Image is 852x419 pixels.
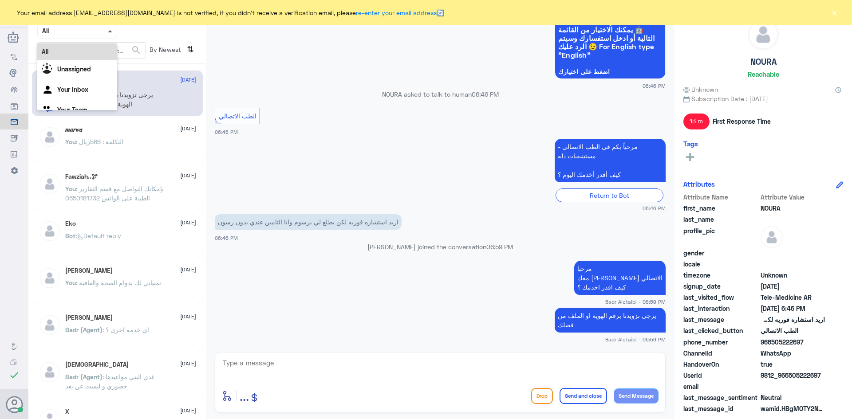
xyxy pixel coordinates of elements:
[39,173,61,195] img: defaultAdmin.png
[472,90,499,98] span: 06:46 PM
[103,326,149,333] span: : اي خدمه اخرى ؟
[65,185,164,202] span: : بإمكانك التواصل مع قسم التقارير الطبية على الواتس 0550181732
[57,106,87,114] b: Your Team
[42,63,55,77] img: Unassigned.svg
[761,248,825,258] span: null
[555,308,666,333] p: 14/9/2025, 6:59 PM
[65,279,76,286] span: You
[17,8,444,17] span: Your email address [EMAIL_ADDRESS][DOMAIN_NAME] is not verified, if you didn't receive a verifica...
[57,86,88,93] b: Your Inbox
[574,261,666,295] p: 14/9/2025, 6:59 PM
[215,235,238,241] span: 06:46 PM
[240,386,249,406] button: ...
[683,304,759,313] span: last_interaction
[180,407,196,415] span: [DATE]
[131,45,142,55] span: search
[65,361,129,368] h5: سبحان الله
[683,248,759,258] span: gender
[531,388,553,404] button: Drop
[75,232,121,239] span: : Default reply
[683,382,759,391] span: email
[748,70,779,78] h6: Reachable
[65,408,69,415] h5: X
[39,220,61,242] img: defaultAdmin.png
[761,304,825,313] span: 2025-09-14T15:46:54.705Z
[65,138,76,145] span: You
[76,138,123,145] span: : التكلفة : 586ريال
[6,396,23,413] button: Avatar
[65,326,103,333] span: Badr (Agent)
[748,20,778,50] img: defaultAdmin.png
[761,371,825,380] span: 9812_966505222697
[42,48,48,55] b: All
[683,204,759,213] span: first_name
[146,42,183,60] span: By Newest
[39,361,61,383] img: defaultAdmin.png
[683,360,759,369] span: HandoverOn
[558,68,662,75] span: اضغط على اختيارك
[39,314,61,336] img: defaultAdmin.png
[643,82,666,90] span: 06:46 PM
[555,139,666,182] p: 14/9/2025, 6:46 PM
[683,215,759,224] span: last_name
[39,267,61,289] img: defaultAdmin.png
[605,336,666,343] span: Badr Alotaibi - 06:59 PM
[761,382,825,391] span: null
[761,315,825,324] span: اريد استشاره فوريه لكن يطلع لي برسوم وانا التامين عندي بدون رسون
[187,42,194,57] i: ⇅
[683,393,759,402] span: last_message_sentiment
[683,404,759,413] span: last_message_id
[65,314,113,321] h5: Reema Mansour
[683,180,715,188] h6: Attributes
[605,298,666,305] span: Badr Alotaibi - 06:59 PM
[761,404,825,413] span: wamid.HBgMOTY2NTA1MjIyNjk3FQIAEhgUM0FFOUFDQjdGMDI0QzMyQzZBQzUA
[614,388,659,403] button: Send Message
[240,388,249,403] span: ...
[761,349,825,358] span: 2
[65,232,75,239] span: Bot
[683,293,759,302] span: last_visited_flow
[42,104,55,117] img: yourTeam.svg
[180,313,196,321] span: [DATE]
[761,192,825,202] span: Attribute Value
[830,8,839,17] button: ×
[356,9,437,16] a: re-enter your email address
[180,125,196,133] span: [DATE]
[180,266,196,274] span: [DATE]
[750,57,777,67] h5: NOURA
[683,315,759,324] span: last_message
[761,204,825,213] span: NOURA
[219,112,256,120] span: الطب الاتصالي
[713,117,771,126] span: First Response Time
[683,192,759,202] span: Attribute Name
[683,337,759,347] span: phone_number
[761,259,825,269] span: null
[683,85,718,94] span: Unknown
[683,326,759,335] span: last_clicked_button
[761,337,825,347] span: 966505222697
[65,373,154,390] span: : غدي البني مواعيدها حضوري و ليست عن بعد
[65,173,98,180] h5: Fawziah..🕊
[39,126,61,148] img: defaultAdmin.png
[42,84,55,97] img: yourInbox.svg
[683,226,759,247] span: profile_pic
[180,76,196,84] span: [DATE]
[215,129,238,135] span: 06:46 PM
[556,188,663,202] div: Return to Bot
[558,8,662,59] span: سعداء بتواجدك معنا اليوم 👋 أنا المساعد الذكي لمستشفيات دله 🤖 يمكنك الاختيار من القائمة التالية أو...
[761,282,825,291] span: 2025-09-14T15:46:12.191Z
[683,371,759,380] span: UserId
[761,226,783,248] img: defaultAdmin.png
[761,326,825,335] span: الطب الاتصالي
[65,373,103,380] span: Badr (Agent)
[560,388,607,404] button: Send and close
[57,65,91,73] b: Unassigned
[683,282,759,291] span: signup_date
[761,393,825,402] span: 0
[683,114,710,129] span: 13 m
[683,94,843,103] span: Subscription Date : [DATE]
[65,185,76,192] span: You
[38,43,146,59] input: Search by Name, Local etc…
[180,172,196,180] span: [DATE]
[761,293,825,302] span: Tele-Medicine AR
